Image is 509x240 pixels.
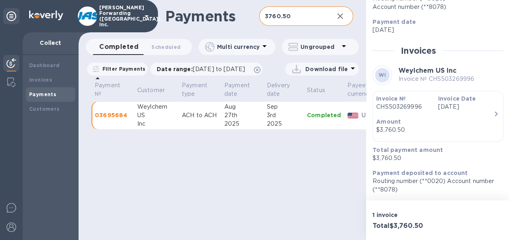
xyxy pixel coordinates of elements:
[182,111,218,120] p: ACH to ACH
[373,91,503,142] button: Invoice №CHS503269996Invoice Date[DATE]Amount$3,760.50
[362,111,382,120] p: USD
[224,103,260,111] div: Aug
[300,43,339,51] p: Ungrouped
[29,62,60,68] b: Dashboard
[99,41,138,53] span: Completed
[347,81,382,98] span: Payee currency
[401,46,436,56] h2: Invoices
[137,86,165,95] p: Customer
[267,81,290,98] p: Delivery date
[398,75,474,83] p: Invoice № CHS503269996
[373,170,468,176] b: Payment deposited to account
[438,95,476,102] b: Invoice Date
[3,8,19,24] div: Unpin categories
[29,77,52,83] b: Invoices
[217,43,260,51] p: Multi currency
[137,86,175,95] span: Customer
[95,111,131,119] p: 03695684
[438,103,493,111] p: [DATE]
[29,91,56,97] b: Payments
[151,43,181,51] span: Scheduled
[193,66,245,72] span: [DATE] to [DATE]
[99,65,145,72] p: Filter Payments
[224,81,250,98] p: Payment date
[95,81,120,98] p: Payment №
[99,5,140,27] p: [PERSON_NAME] Forwarding ([GEOGRAPHIC_DATA]), Inc.
[29,11,63,20] img: Logo
[95,81,131,98] span: Payment №
[267,103,300,111] div: Sep
[373,211,434,219] p: 1 invoice
[267,111,300,120] div: 3rd
[379,72,386,78] b: WI
[137,103,175,111] div: Weylchem
[150,63,262,76] div: Date range:[DATE] to [DATE]
[137,120,175,128] div: Inc
[165,8,259,25] h1: Payments
[29,106,60,112] b: Customers
[376,126,493,134] div: $3,760.50
[373,147,443,153] b: Total payment amount
[224,111,260,120] div: 27th
[267,81,300,98] span: Delivery date
[29,39,72,47] p: Collect
[347,113,358,118] img: USD
[347,81,372,98] p: Payee currency
[224,120,260,128] div: 2025
[376,95,406,102] b: Invoice №
[157,65,249,73] p: Date range :
[224,81,260,98] span: Payment date
[373,222,434,230] h3: Total $3,760.50
[182,81,207,98] p: Payment type
[373,19,416,25] b: Payment date
[137,111,175,120] div: US
[373,177,497,194] p: Routing number (**0020) Account number (**8078)
[267,120,300,128] div: 2025
[376,103,431,111] p: CHS503269996
[373,26,497,34] p: [DATE]
[307,111,341,119] p: Completed
[398,67,456,74] b: Weylchem US Inc
[373,3,497,11] div: Account number (**8078)
[182,81,218,98] span: Payment type
[307,86,325,95] p: Status
[305,65,348,73] p: Download file
[373,154,497,162] p: $3,760.50
[376,118,401,125] b: Amount
[307,86,336,95] span: Status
